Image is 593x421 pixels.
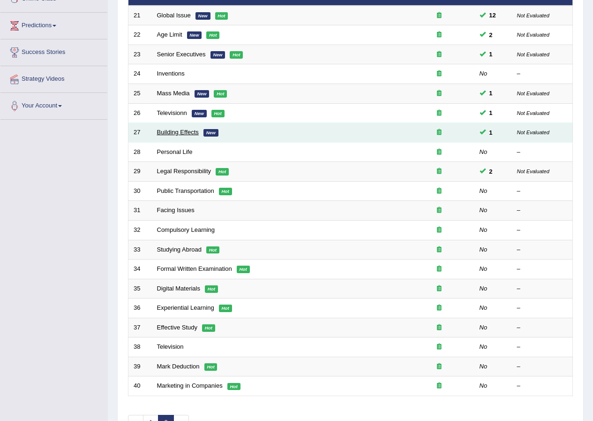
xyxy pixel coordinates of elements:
a: Legal Responsibility [157,168,211,175]
td: 31 [128,201,152,221]
div: – [517,148,568,157]
a: Studying Abroad [157,246,202,253]
a: Age Limit [157,31,182,38]
span: You can still take this question [486,30,496,40]
td: 35 [128,279,152,299]
em: New [203,129,218,137]
div: – [517,323,568,332]
div: – [517,265,568,274]
em: New [187,31,202,39]
em: Hot [214,90,227,98]
div: Exam occurring question [409,109,469,118]
div: – [517,304,568,313]
small: Not Evaluated [517,13,549,18]
a: Television [157,343,184,350]
a: Public Transportation [157,187,214,194]
a: Success Stories [0,39,107,63]
a: Formal Written Examination [157,265,232,272]
em: Hot [206,31,219,39]
div: Exam occurring question [409,323,469,332]
td: 26 [128,103,152,123]
td: 33 [128,240,152,260]
td: 28 [128,142,152,162]
a: Your Account [0,93,107,116]
span: You can still take this question [486,49,496,59]
em: No [480,363,488,370]
td: 23 [128,45,152,64]
small: Not Evaluated [517,168,549,174]
em: Hot [215,12,228,20]
a: Strategy Videos [0,66,107,90]
td: 30 [128,181,152,201]
em: No [480,207,488,214]
em: New [210,51,225,59]
small: Not Evaluated [517,110,549,116]
div: Exam occurring question [409,31,469,39]
em: No [480,226,488,233]
td: 38 [128,337,152,357]
td: 29 [128,162,152,182]
div: – [517,362,568,371]
div: Exam occurring question [409,206,469,215]
em: New [195,12,210,20]
a: Personal Life [157,148,193,155]
div: – [517,226,568,235]
a: Senior Executives [157,51,206,58]
em: No [480,343,488,350]
span: You can still take this question [486,167,496,176]
em: No [480,382,488,389]
span: You can still take this question [486,108,496,118]
a: Effective Study [157,324,197,331]
div: Exam occurring question [409,148,469,157]
em: Hot [216,168,229,176]
a: Facing Issues [157,207,195,214]
em: Hot [227,383,240,390]
em: No [480,304,488,311]
div: Exam occurring question [409,50,469,59]
a: Compulsory Learning [157,226,215,233]
em: No [480,265,488,272]
em: Hot [204,363,218,371]
em: Hot [230,51,243,59]
em: No [480,246,488,253]
a: Global Issue [157,12,191,19]
span: You can still take this question [486,88,496,98]
div: Exam occurring question [409,11,469,20]
em: New [195,90,210,98]
em: Hot [237,266,250,273]
em: No [480,324,488,331]
td: 32 [128,220,152,240]
small: Not Evaluated [517,130,549,135]
a: Digital Materials [157,285,200,292]
em: Hot [219,188,232,195]
div: Exam occurring question [409,167,469,176]
a: Predictions [0,13,107,36]
a: Mark Deduction [157,363,200,370]
small: Not Evaluated [517,52,549,57]
em: No [480,70,488,77]
div: Exam occurring question [409,382,469,390]
div: Exam occurring question [409,245,469,254]
td: 36 [128,299,152,318]
td: 34 [128,260,152,279]
em: Hot [205,285,218,293]
span: You can still take this question [486,10,500,20]
td: 22 [128,25,152,45]
td: 37 [128,318,152,337]
div: Exam occurring question [409,343,469,352]
div: Exam occurring question [409,304,469,313]
div: – [517,187,568,196]
div: – [517,343,568,352]
div: Exam occurring question [409,89,469,98]
em: New [192,110,207,117]
td: 21 [128,6,152,25]
td: 24 [128,64,152,84]
div: – [517,245,568,254]
small: Not Evaluated [517,91,549,96]
div: Exam occurring question [409,284,469,293]
div: Exam occurring question [409,226,469,235]
td: 40 [128,376,152,396]
a: Inventions [157,70,185,77]
td: 27 [128,123,152,143]
em: Hot [219,305,232,312]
